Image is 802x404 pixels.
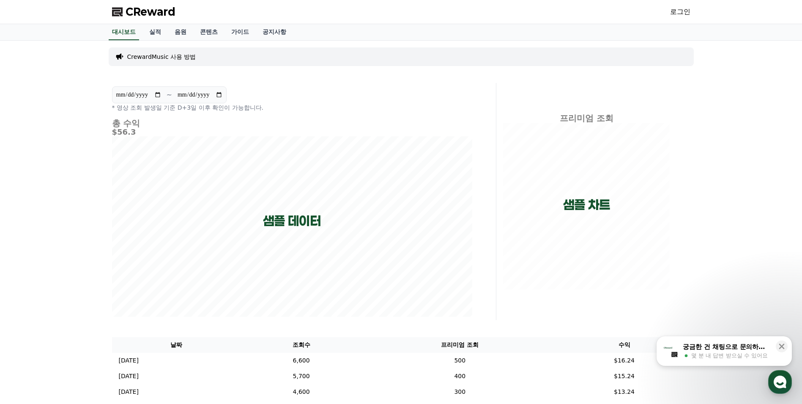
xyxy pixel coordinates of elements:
p: * 영상 조회 발생일 기준 D+3일 이후 확인이 가능합니다. [112,103,472,112]
a: 홈 [3,268,56,290]
a: 로그인 [670,7,690,17]
td: $16.24 [558,353,690,368]
a: 대시보드 [109,24,139,40]
span: CReward [126,5,175,19]
p: ~ [167,90,172,100]
a: 공지사항 [256,24,293,40]
td: 5,700 [241,368,361,384]
th: 수익 [558,337,690,353]
a: CrewardMusic 사용 방법 [127,53,196,61]
p: 샘플 차트 [563,197,610,213]
td: $15.24 [558,368,690,384]
a: 설정 [109,268,162,290]
td: 400 [361,368,558,384]
td: 6,600 [241,353,361,368]
span: 설정 [131,281,141,288]
th: 날짜 [112,337,241,353]
a: CReward [112,5,175,19]
p: [DATE] [119,356,139,365]
a: 가이드 [224,24,256,40]
a: 대화 [56,268,109,290]
td: $13.24 [558,384,690,400]
a: 음원 [168,24,193,40]
td: 500 [361,353,558,368]
h4: 총 수익 [112,119,472,128]
th: 조회수 [241,337,361,353]
p: 샘플 데이터 [263,213,321,229]
a: 실적 [142,24,168,40]
span: 홈 [27,281,32,288]
td: 300 [361,384,558,400]
a: 콘텐츠 [193,24,224,40]
h5: $56.3 [112,128,472,136]
p: [DATE] [119,372,139,381]
h4: 프리미엄 조회 [503,113,670,123]
p: [DATE] [119,387,139,396]
td: 4,600 [241,384,361,400]
th: 프리미엄 조회 [361,337,558,353]
span: 대화 [77,282,88,288]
